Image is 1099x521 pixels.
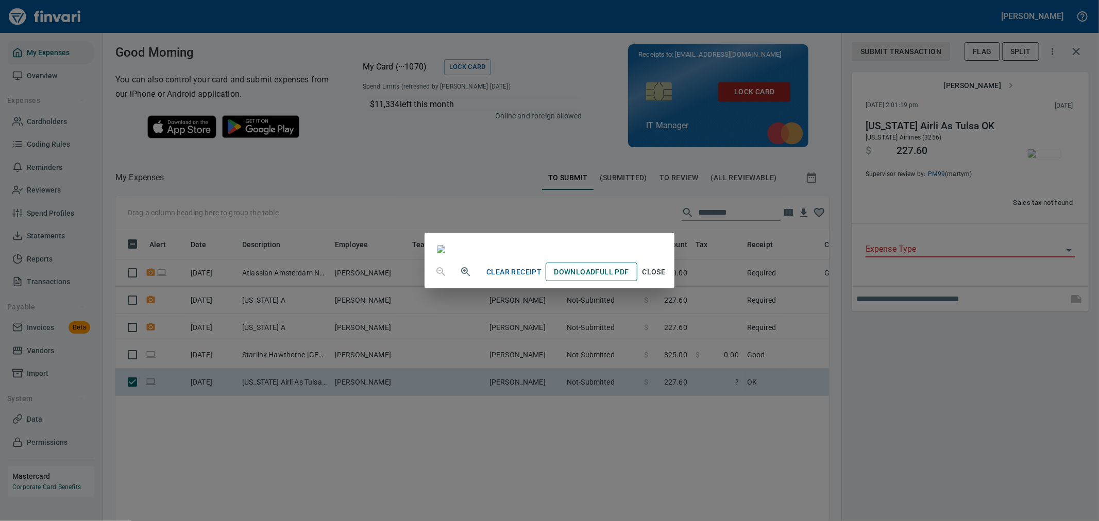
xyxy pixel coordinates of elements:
[641,266,666,279] span: Close
[554,266,629,279] span: Download Full PDF
[546,263,637,282] a: DownloadFull PDF
[437,245,445,253] img: receipts%2Ftapani%2F2025-09-24%2FwRyD7Dpi8Aanou5rLXT8HKXjbai2__HFW4J5zqDflEyC8wPwah.jpg
[482,263,546,282] button: Clear Receipt
[486,266,542,279] span: Clear Receipt
[637,263,670,282] button: Close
